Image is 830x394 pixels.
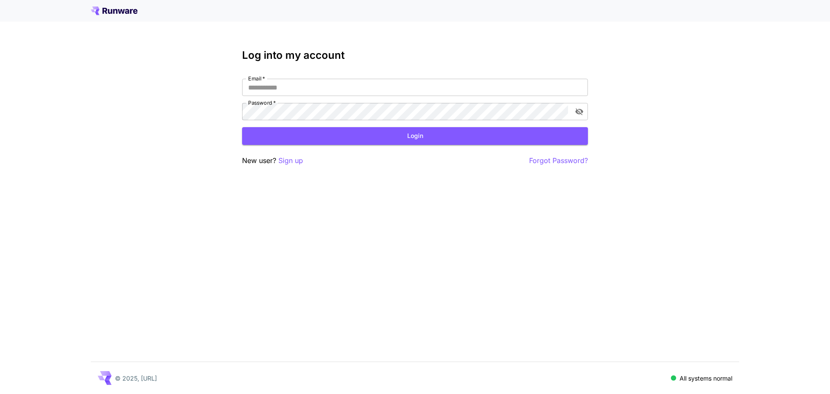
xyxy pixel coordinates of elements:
[115,374,157,383] p: © 2025, [URL]
[242,49,588,61] h3: Log into my account
[242,155,303,166] p: New user?
[278,155,303,166] button: Sign up
[680,374,732,383] p: All systems normal
[248,99,276,106] label: Password
[529,155,588,166] button: Forgot Password?
[242,127,588,145] button: Login
[571,104,587,119] button: toggle password visibility
[248,75,265,82] label: Email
